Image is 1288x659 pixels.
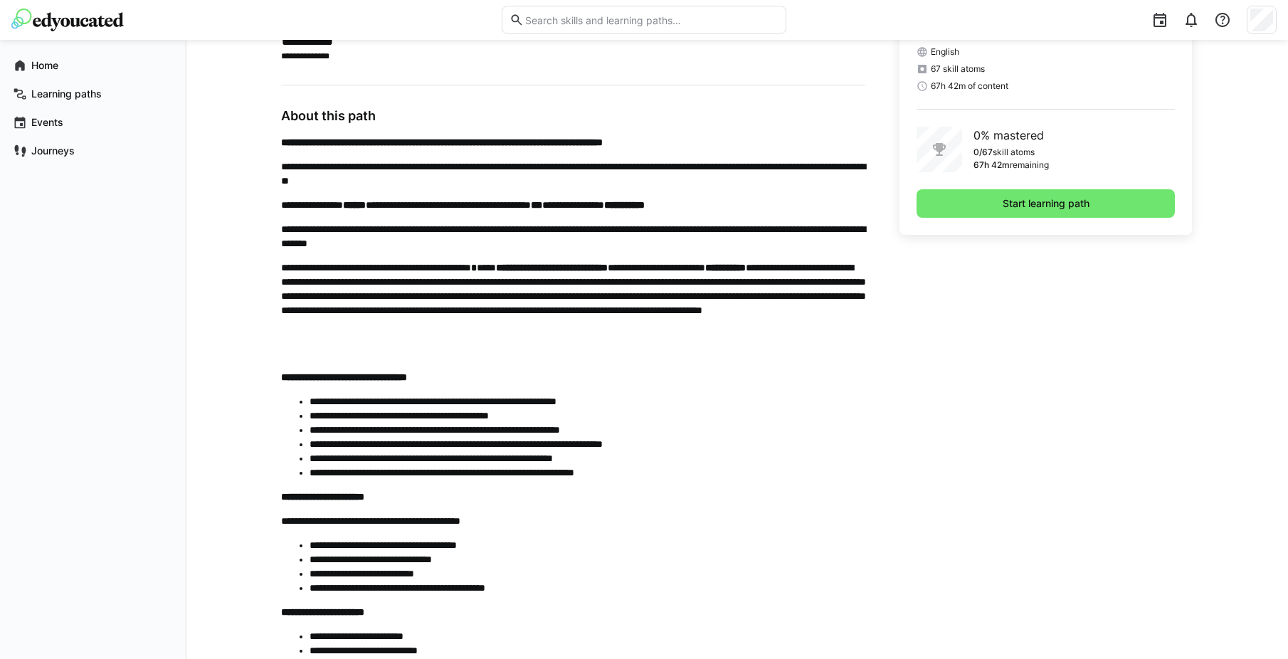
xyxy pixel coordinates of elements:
[524,14,778,26] input: Search skills and learning paths…
[973,127,1049,144] p: 0% mastered
[1010,159,1049,171] p: remaining
[993,147,1035,158] p: skill atoms
[973,159,1010,171] p: 67h 42m
[973,147,993,158] p: 0/67
[281,108,865,124] h3: About this path
[1001,196,1092,211] span: Start learning path
[931,80,1008,92] span: 67h 42m of content
[931,46,959,58] span: English
[917,189,1175,218] button: Start learning path
[931,63,985,75] span: 67 skill atoms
